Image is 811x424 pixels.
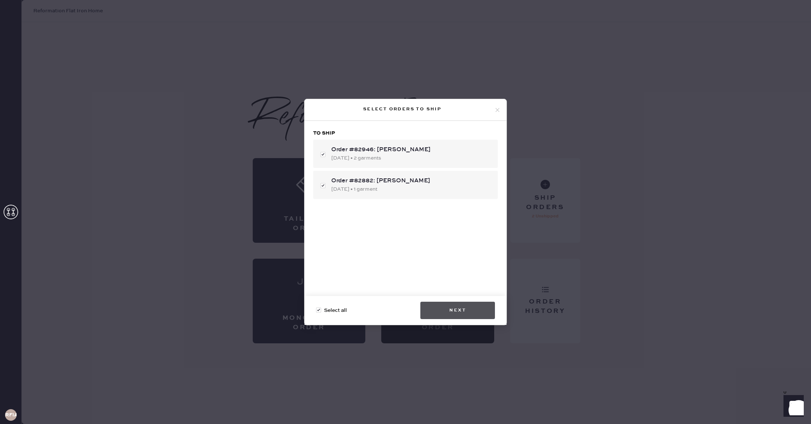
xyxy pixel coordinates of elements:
[777,391,808,423] iframe: Front Chat
[5,412,17,417] h3: RFIA
[310,105,494,114] div: Select orders to ship
[420,302,495,319] button: Next
[313,130,498,137] h3: To ship
[331,154,492,162] div: [DATE] • 2 garments
[331,177,492,185] div: Order #82882: [PERSON_NAME]
[331,145,492,154] div: Order #82946: [PERSON_NAME]
[331,185,492,193] div: [DATE] • 1 garment
[324,306,347,314] span: Select all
